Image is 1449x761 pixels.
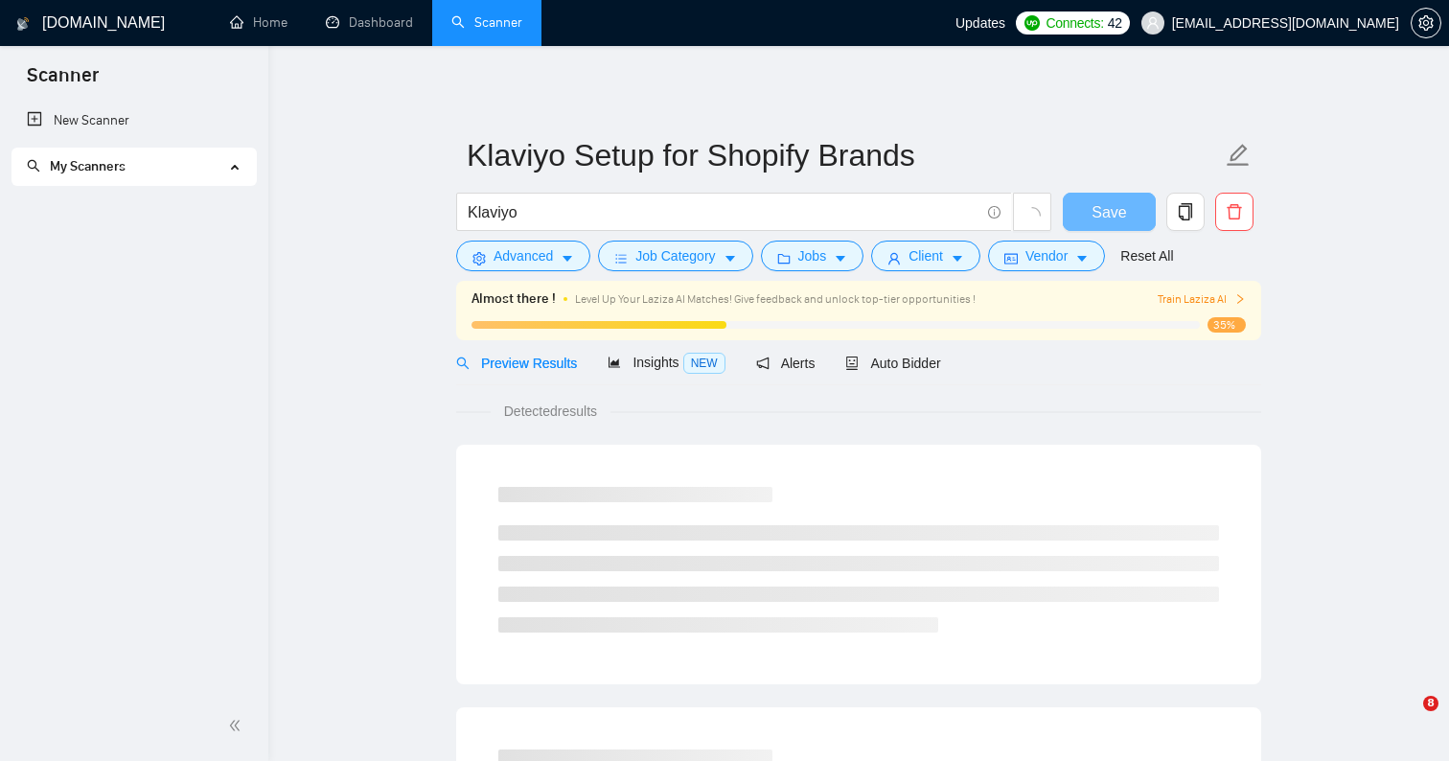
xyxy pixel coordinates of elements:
span: loading [1023,207,1041,224]
a: dashboardDashboard [326,14,413,31]
span: robot [845,357,859,370]
button: copy [1166,193,1205,231]
span: folder [777,251,791,265]
span: Client [908,245,943,266]
span: Alerts [756,356,816,371]
span: info-circle [988,206,1000,219]
a: setting [1411,15,1441,31]
button: userClientcaret-down [871,241,980,271]
img: logo [16,9,30,39]
span: copy [1167,203,1204,220]
span: idcard [1004,251,1018,265]
button: idcardVendorcaret-down [988,241,1105,271]
span: search [456,357,470,370]
span: Jobs [798,245,827,266]
button: folderJobscaret-down [761,241,864,271]
span: Vendor [1025,245,1068,266]
span: user [1146,16,1160,30]
span: delete [1216,203,1253,220]
span: caret-down [951,251,964,265]
img: upwork-logo.png [1024,15,1040,31]
li: New Scanner [11,102,256,140]
span: Updates [955,15,1005,31]
button: Train Laziza AI [1158,290,1246,309]
span: Advanced [494,245,553,266]
span: caret-down [724,251,737,265]
a: Reset All [1120,245,1173,266]
span: My Scanners [50,158,126,174]
button: Save [1063,193,1156,231]
button: settingAdvancedcaret-down [456,241,590,271]
input: Search Freelance Jobs... [468,200,979,224]
button: delete [1215,193,1253,231]
button: barsJob Categorycaret-down [598,241,752,271]
span: setting [472,251,486,265]
span: 8 [1423,696,1438,711]
span: caret-down [834,251,847,265]
span: NEW [683,353,725,374]
span: edit [1226,143,1251,168]
span: My Scanners [27,158,126,174]
a: searchScanner [451,14,522,31]
span: caret-down [1075,251,1089,265]
button: setting [1411,8,1441,38]
span: Job Category [635,245,715,266]
span: notification [756,357,770,370]
span: 35% [1207,317,1246,333]
span: Save [1092,200,1126,224]
iframe: Intercom live chat [1384,696,1430,742]
span: Auto Bidder [845,356,940,371]
span: Insights [608,355,724,370]
span: Preview Results [456,356,577,371]
span: caret-down [561,251,574,265]
span: setting [1412,15,1440,31]
input: Scanner name... [467,131,1222,179]
a: New Scanner [27,102,241,140]
a: homeHome [230,14,287,31]
span: 42 [1108,12,1122,34]
span: Connects: [1046,12,1103,34]
span: Detected results [491,401,610,422]
span: double-left [228,716,247,735]
span: Scanner [11,61,114,102]
span: search [27,159,40,173]
span: right [1234,293,1246,305]
span: Almost there ! [471,288,556,310]
span: bars [614,251,628,265]
span: Level Up Your Laziza AI Matches! Give feedback and unlock top-tier opportunities ! [575,292,976,306]
span: area-chart [608,356,621,369]
span: user [887,251,901,265]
